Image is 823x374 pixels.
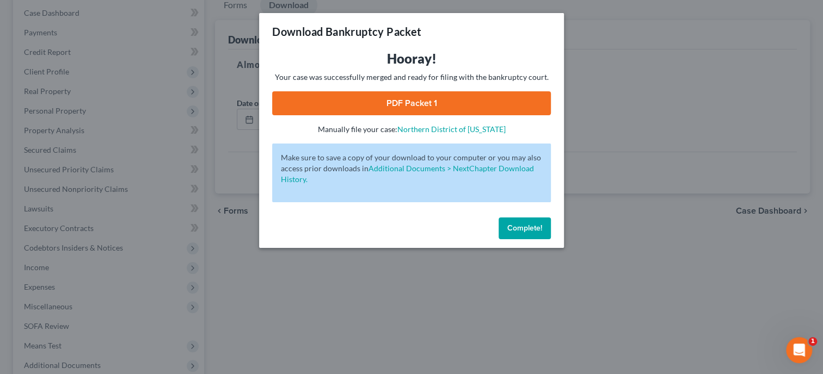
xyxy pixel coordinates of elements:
p: Your case was successfully merged and ready for filing with the bankruptcy court. [272,72,551,83]
span: 1 [808,337,817,346]
a: Additional Documents > NextChapter Download History. [281,164,534,184]
a: PDF Packet 1 [272,91,551,115]
span: Complete! [507,223,542,233]
a: Northern District of [US_STATE] [397,124,506,134]
p: Manually file your case: [272,124,551,135]
h3: Hooray! [272,50,551,67]
p: Make sure to save a copy of your download to your computer or you may also access prior downloads in [281,152,542,185]
button: Complete! [499,217,551,239]
h3: Download Bankruptcy Packet [272,24,421,39]
iframe: Intercom live chat [786,337,812,363]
